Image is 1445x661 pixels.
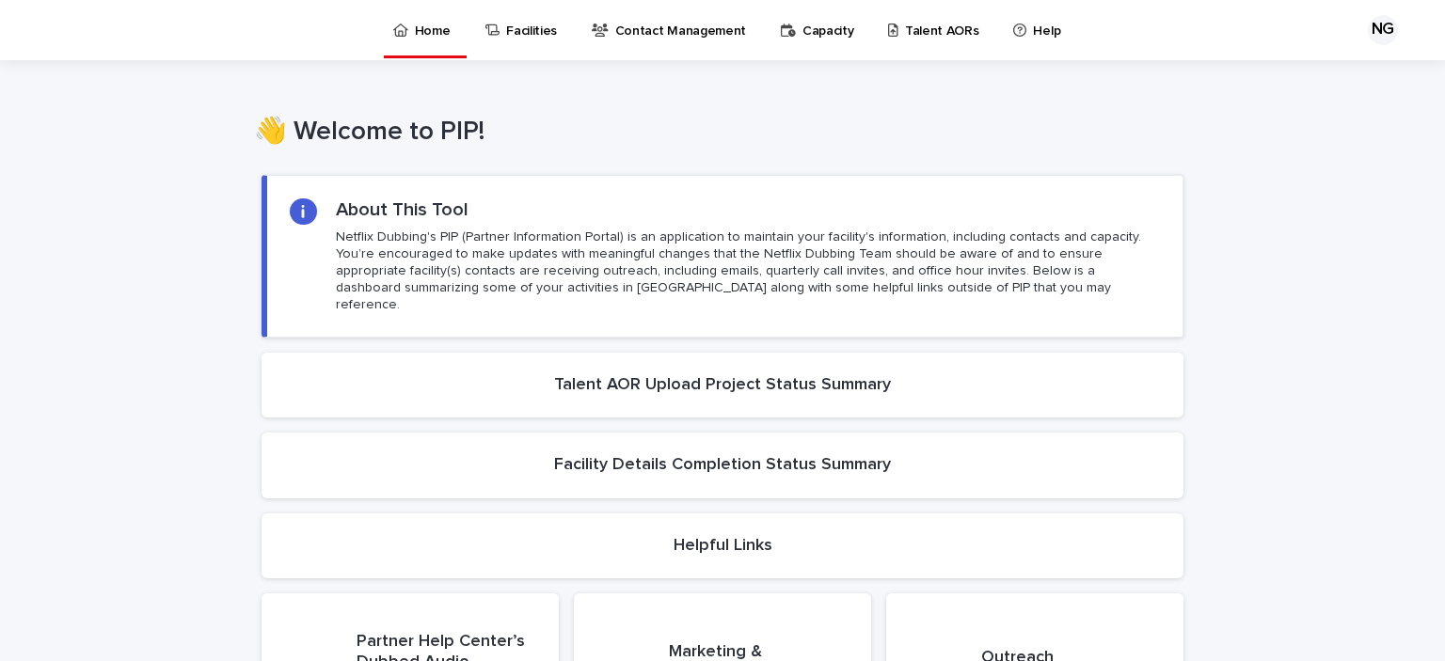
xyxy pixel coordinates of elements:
[554,455,891,476] h2: Facility Details Completion Status Summary
[254,117,1176,149] h1: 👋 Welcome to PIP!
[336,198,468,221] h2: About This Tool
[336,228,1160,314] p: Netflix Dubbing's PIP (Partner Information Portal) is an application to maintain your facility's ...
[554,375,891,396] h2: Talent AOR Upload Project Status Summary
[674,536,772,557] h2: Helpful Links
[1368,15,1398,45] div: NG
